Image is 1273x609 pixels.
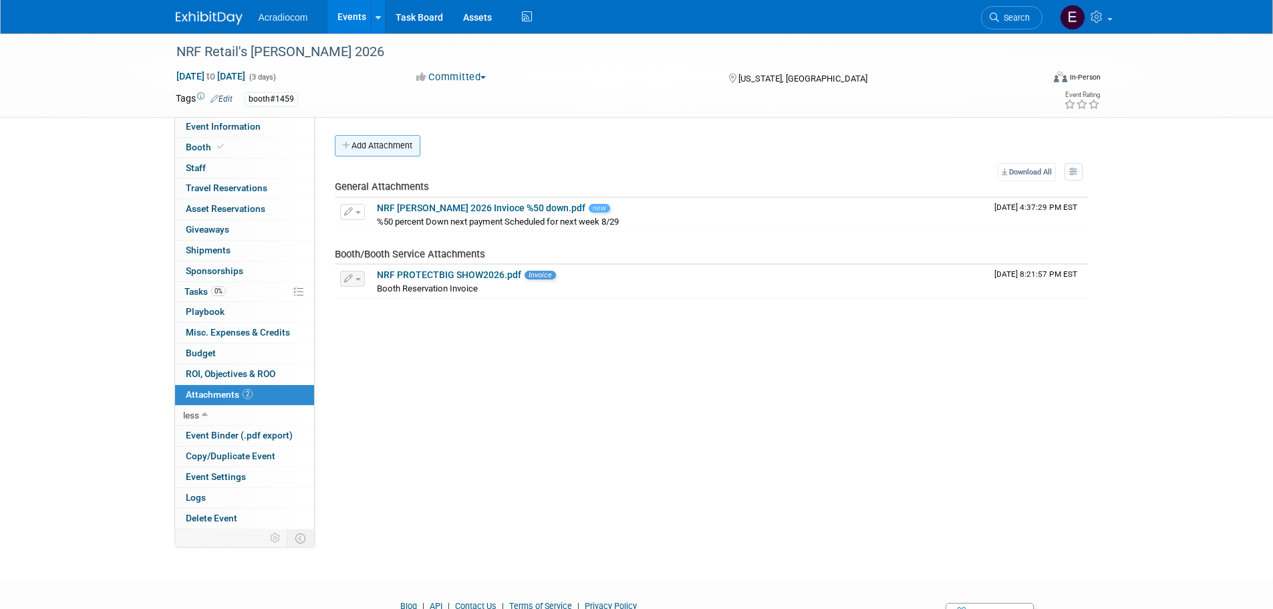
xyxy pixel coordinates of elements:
a: Giveaways [175,220,314,240]
span: Logs [186,492,206,503]
a: Delete Event [175,509,314,529]
i: Booth reservation complete [217,143,224,150]
a: Sponsorships [175,261,314,281]
span: Budget [186,348,216,358]
a: Playbook [175,302,314,322]
span: Event Binder (.pdf export) [186,430,293,441]
a: Edit [210,94,233,104]
a: NRF [PERSON_NAME] 2026 Invioce %50 down.pdf [377,203,585,213]
a: Event Binder (.pdf export) [175,426,314,446]
span: [DATE] [DATE] [176,70,246,82]
span: Booth Reservation Invoice [377,283,478,293]
a: less [175,406,314,426]
a: Logs [175,488,314,508]
span: Sponsorships [186,265,243,276]
a: Attachments2 [175,385,314,405]
a: Booth [175,138,314,158]
button: Committed [412,70,491,84]
span: Staff [186,162,206,173]
td: Upload Timestamp [989,198,1088,231]
span: Playbook [186,306,225,317]
img: Elizabeth Martinez [1060,5,1085,30]
a: Event Information [175,117,314,137]
a: Travel Reservations [175,178,314,199]
a: Tasks0% [175,282,314,302]
a: Asset Reservations [175,199,314,219]
span: Travel Reservations [186,182,267,193]
div: booth#1459 [245,92,298,106]
span: General Attachments [335,180,429,193]
a: ROI, Objectives & ROO [175,364,314,384]
button: Add Attachment [335,135,420,156]
div: In-Person [1069,72,1101,82]
span: less [183,410,199,420]
span: Asset Reservations [186,203,265,214]
span: %50 percent Down next payment Scheduled for next week 8/29 [377,217,619,227]
span: Copy/Duplicate Event [186,451,275,461]
span: to [204,71,217,82]
span: Tasks [184,286,226,297]
span: Booth [186,142,227,152]
a: Budget [175,344,314,364]
a: Copy/Duplicate Event [175,447,314,467]
a: Shipments [175,241,314,261]
div: NRF Retail's [PERSON_NAME] 2026 [172,40,1022,64]
a: Event Settings [175,467,314,487]
span: [US_STATE], [GEOGRAPHIC_DATA] [738,74,867,84]
span: Event Information [186,121,261,132]
div: Event Format [964,70,1101,90]
span: Upload Timestamp [994,203,1077,212]
a: Search [981,6,1042,29]
span: 0% [211,286,226,296]
span: Event Settings [186,471,246,482]
img: Format-Inperson.png [1054,72,1067,82]
span: Acradiocom [259,12,308,23]
img: ExhibitDay [176,11,243,25]
span: Delete Event [186,513,237,523]
span: new [589,204,610,213]
td: Toggle Event Tabs [287,529,314,547]
span: Misc. Expenses & Credits [186,327,290,338]
span: Shipments [186,245,231,255]
span: Invoice [525,271,556,279]
span: Booth/Booth Service Attachments [335,248,485,260]
span: 2 [243,389,253,399]
td: Tags [176,92,233,107]
span: Giveaways [186,224,229,235]
span: Attachments [186,389,253,400]
span: Upload Timestamp [994,269,1077,279]
a: NRF PROTECTBIG SHOW2026.pdf [377,269,521,280]
span: Search [999,13,1030,23]
div: Event Rating [1064,92,1100,98]
a: Download All [998,163,1056,181]
a: Misc. Expenses & Credits [175,323,314,343]
a: Staff [175,158,314,178]
span: ROI, Objectives & ROO [186,368,275,379]
span: (3 days) [248,73,276,82]
td: Upload Timestamp [989,265,1088,298]
td: Personalize Event Tab Strip [264,529,287,547]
